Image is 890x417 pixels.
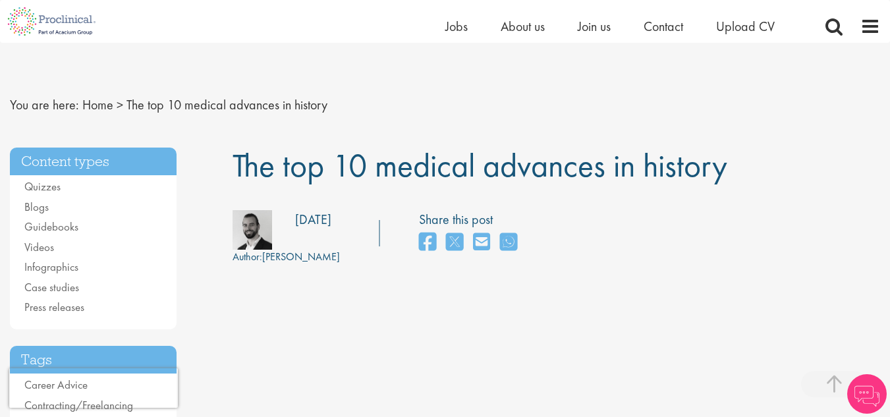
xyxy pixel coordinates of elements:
[501,18,545,35] a: About us
[24,200,49,214] a: Blogs
[446,229,463,257] a: share on twitter
[24,260,78,274] a: Infographics
[644,18,683,35] a: Contact
[847,374,887,414] img: Chatbot
[233,250,262,264] span: Author:
[233,250,340,265] div: [PERSON_NAME]
[233,144,727,186] span: The top 10 medical advances in history
[500,229,517,257] a: share on whats app
[233,210,272,250] img: 76d2c18e-6ce3-4617-eefd-08d5a473185b
[419,210,524,229] label: Share this post
[126,96,327,113] span: The top 10 medical advances in history
[295,210,331,229] div: [DATE]
[24,280,79,294] a: Case studies
[24,398,133,412] a: Contracting/Freelancing
[82,96,113,113] a: breadcrumb link
[24,300,84,314] a: Press releases
[10,346,177,374] h3: Tags
[445,18,468,35] a: Jobs
[716,18,775,35] a: Upload CV
[10,96,79,113] span: You are here:
[578,18,611,35] a: Join us
[24,219,78,234] a: Guidebooks
[10,148,177,176] h3: Content types
[473,229,490,257] a: share on email
[24,240,54,254] a: Videos
[24,179,61,194] a: Quizzes
[117,96,123,113] span: >
[419,229,436,257] a: share on facebook
[9,368,178,408] iframe: reCAPTCHA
